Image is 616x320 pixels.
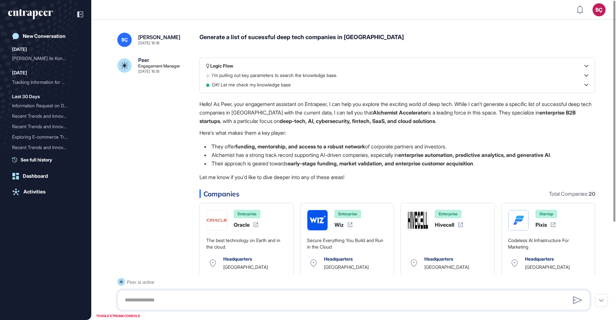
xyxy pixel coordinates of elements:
[12,142,74,153] div: Recent Trends and Innovat...
[8,185,83,198] a: Activities
[138,41,159,45] div: [DATE] 16:18
[199,142,595,151] li: They offer of corporate partners and investors.
[127,278,154,286] div: Peer is active
[122,37,128,42] span: BÇ
[212,82,297,88] p: OK! Let me check my knowledge base
[307,210,328,230] img: Wiz-logo
[212,72,344,79] p: I'm pulling out key parameters to search the knowledge base.
[12,111,74,121] div: Recent Trends and Innovat...
[12,100,74,111] div: Information Request on De...
[199,173,595,181] p: Let me know if you'd like to dive deeper into any of these areas!
[12,93,40,100] div: Last 30 Days
[207,219,227,221] img: Oracle-logo
[12,121,79,132] div: Recent Trends and Innovations in E-commerce: AI, AR/VR, Personalization, and Sustainability
[12,53,79,64] div: Reese ile Konuşma İsteği
[8,9,53,20] div: entrapeer-logo
[324,265,369,270] div: [GEOGRAPHIC_DATA]
[199,190,595,198] div: Companies
[424,256,453,262] div: Headquarters
[12,45,27,53] div: [DATE]
[12,77,79,87] div: Tracking Information for Spar, ALDI, Lidl, and Carrefour
[398,152,550,158] strong: enterprise automation, predictive analytics, and generative AI
[508,237,589,250] div: Codeless AI Infrastructure For Marketing
[138,64,180,68] div: Engagement Manager
[12,69,27,77] div: [DATE]
[12,100,79,111] div: Information Request on Deva Holding
[12,121,74,132] div: Recent Trends and Innovat...
[535,210,557,218] div: Startup
[593,3,606,16] button: BÇ
[508,210,529,230] img: Pixis-logo
[12,156,83,163] a: See full history
[138,57,149,63] div: Peer
[324,256,353,262] div: Headquarters
[234,210,260,218] div: Enterprise
[535,222,547,227] div: Pixis
[206,63,233,69] div: Logic Flow
[549,191,595,196] div: Total Companies:
[199,100,595,125] p: Hello! As Peer, your engagement assistant on Entrapeer, I can help you explore the exciting world...
[435,222,454,227] div: Hivecell
[12,132,74,142] div: Exploring E-commerce Tren...
[12,142,79,153] div: Recent Trends and Innovations in Glass Manufacturing and Consumer Goods Design
[307,237,388,250] div: Secure Everything You Build and Run in the Cloud
[12,53,74,64] div: [PERSON_NAME] ile Konuşma İsteği
[12,132,79,142] div: Exploring E-commerce Trends and Innovations for Şişecam: Digital Customer Experience, Omnichannel...
[234,222,250,227] div: Oracle
[525,265,570,270] div: [GEOGRAPHIC_DATA]
[95,312,142,320] div: TOGGLE STREAM CONSOLE
[23,189,46,195] div: Activities
[23,33,66,39] div: New Conversation
[138,35,180,40] div: [PERSON_NAME]
[12,111,79,121] div: Recent Trends and Innovations in E-commerce: Personalization, AI, AR/VR, and Sustainable Digital ...
[408,210,428,230] img: Hivecell-logo
[223,256,252,262] div: Headquarters
[223,265,268,270] div: [GEOGRAPHIC_DATA]
[138,69,159,73] div: [DATE] 16:18
[589,190,595,197] b: 20
[199,151,595,159] li: Alchemist has a strong track record supporting AI-driven companies, especially in .
[424,265,469,270] div: [GEOGRAPHIC_DATA]
[288,160,473,167] strong: early-stage funding, market validation, and enterprise customer acquisition
[8,170,83,183] a: Dashboard
[199,129,595,137] p: Here's what makes them a key player:
[235,143,365,150] strong: funding, mentorship, and access to a robust network
[280,118,435,124] strong: deep-tech, AI, cybersecurity, fintech, SaaS, and cloud solutions
[12,77,74,87] div: Tracking Information for ...
[199,159,595,168] li: Their approach is geared towards .
[8,30,83,43] a: New Conversation
[373,109,428,116] strong: Alchemist Accelerator
[199,33,595,47] div: Generate a list of sucessful deep tech companies in [GEOGRAPHIC_DATA]
[435,210,462,218] div: Enterprise
[525,256,554,262] div: Headquarters
[334,222,344,227] div: Wiz
[206,237,287,250] div: The best technology on Earth and in the cloud.
[334,210,361,218] div: Enterprise
[23,173,48,179] div: Dashboard
[21,156,52,163] span: See full history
